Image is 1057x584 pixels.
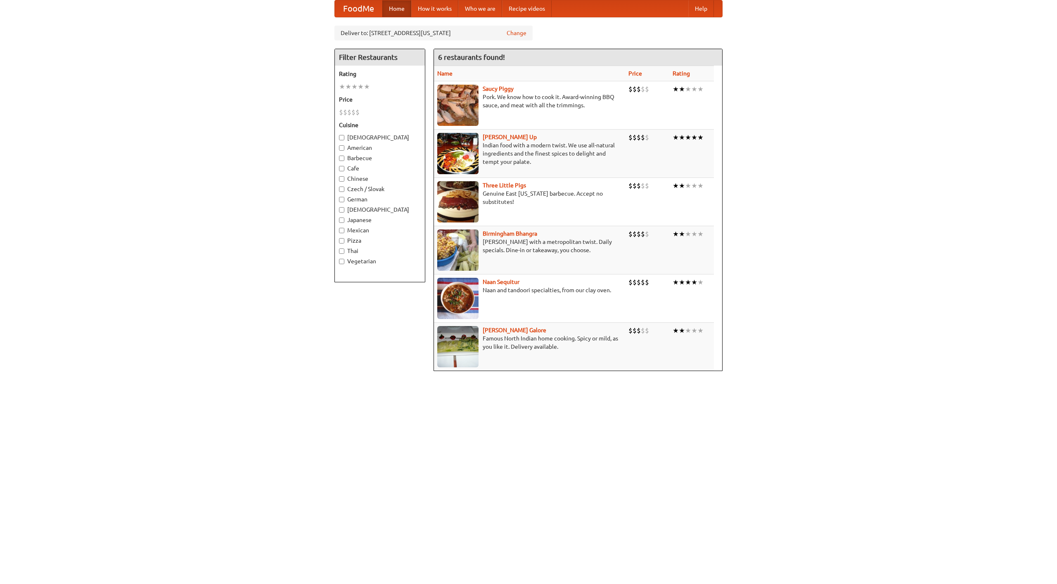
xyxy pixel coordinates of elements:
[502,0,552,17] a: Recipe videos
[685,326,691,335] li: ★
[437,286,622,294] p: Naan and tandoori specialties, from our clay oven.
[355,108,360,117] li: $
[628,326,633,335] li: $
[437,229,479,271] img: bhangra.jpg
[679,278,685,287] li: ★
[339,207,344,213] input: [DEMOGRAPHIC_DATA]
[685,278,691,287] li: ★
[691,278,697,287] li: ★
[339,166,344,171] input: Cafe
[483,327,546,333] a: [PERSON_NAME] Galore
[483,182,526,189] a: Three Little Pigs
[339,247,421,255] label: Thai
[339,187,344,192] input: Czech / Slovak
[339,145,344,151] input: American
[645,85,649,94] li: $
[637,326,641,335] li: $
[339,175,421,183] label: Chinese
[339,248,344,254] input: Thai
[339,228,344,233] input: Mexican
[691,326,697,335] li: ★
[437,326,479,367] img: currygalore.jpg
[645,181,649,190] li: $
[339,206,421,214] label: [DEMOGRAPHIC_DATA]
[483,230,537,237] a: Birmingham Bhangra
[679,85,685,94] li: ★
[685,85,691,94] li: ★
[697,133,704,142] li: ★
[411,0,458,17] a: How it works
[339,176,344,182] input: Chinese
[351,108,355,117] li: $
[351,82,358,91] li: ★
[673,229,679,239] li: ★
[633,133,637,142] li: $
[437,278,479,319] img: naansequitur.jpg
[685,229,691,239] li: ★
[339,70,421,78] h5: Rating
[339,218,344,223] input: Japanese
[339,259,344,264] input: Vegetarian
[483,85,514,92] a: Saucy Piggy
[458,0,502,17] a: Who we are
[339,197,344,202] input: German
[339,154,421,162] label: Barbecue
[697,326,704,335] li: ★
[339,257,421,265] label: Vegetarian
[673,70,690,77] a: Rating
[437,141,622,166] p: Indian food with a modern twist. We use all-natural ingredients and the finest spices to delight ...
[437,85,479,126] img: saucy.jpg
[628,229,633,239] li: $
[691,229,697,239] li: ★
[358,82,364,91] li: ★
[437,181,479,222] img: littlepigs.jpg
[637,85,641,94] li: $
[637,278,641,287] li: $
[483,134,537,140] a: [PERSON_NAME] Up
[645,229,649,239] li: $
[641,229,645,239] li: $
[437,70,453,77] a: Name
[673,85,679,94] li: ★
[691,133,697,142] li: ★
[347,108,351,117] li: $
[645,278,649,287] li: $
[339,135,344,140] input: [DEMOGRAPHIC_DATA]
[685,181,691,190] li: ★
[438,53,505,61] ng-pluralize: 6 restaurants found!
[679,229,685,239] li: ★
[691,181,697,190] li: ★
[679,133,685,142] li: ★
[633,326,637,335] li: $
[437,238,622,254] p: [PERSON_NAME] with a metropolitan twist. Daily specials. Dine-in or takeaway, you choose.
[673,278,679,287] li: ★
[685,133,691,142] li: ★
[673,133,679,142] li: ★
[339,164,421,173] label: Cafe
[628,70,642,77] a: Price
[382,0,411,17] a: Home
[339,226,421,234] label: Mexican
[633,85,637,94] li: $
[641,181,645,190] li: $
[641,133,645,142] li: $
[628,85,633,94] li: $
[345,82,351,91] li: ★
[697,229,704,239] li: ★
[637,229,641,239] li: $
[339,236,421,245] label: Pizza
[483,279,519,285] a: Naan Sequitur
[339,82,345,91] li: ★
[334,26,533,40] div: Deliver to: [STREET_ADDRESS][US_STATE]
[335,49,425,66] h4: Filter Restaurants
[697,181,704,190] li: ★
[628,181,633,190] li: $
[628,278,633,287] li: $
[628,133,633,142] li: $
[641,85,645,94] li: $
[339,238,344,244] input: Pizza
